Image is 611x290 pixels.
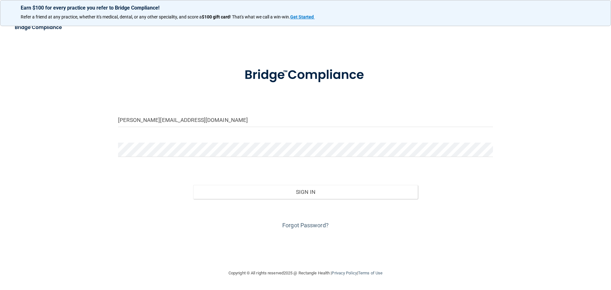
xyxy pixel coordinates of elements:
input: Email [118,113,493,127]
strong: $100 gift card [202,14,230,19]
img: bridge_compliance_login_screen.278c3ca4.svg [10,21,68,34]
img: bridge_compliance_login_screen.278c3ca4.svg [231,59,380,92]
span: ! That's what we call a win-win. [230,14,290,19]
a: Terms of Use [358,271,383,275]
button: Sign In [193,185,418,199]
span: Refer a friend at any practice, whether it's medical, dental, or any other speciality, and score a [21,14,202,19]
strong: Get Started [290,14,314,19]
a: Privacy Policy [332,271,357,275]
div: Copyright © All rights reserved 2025 @ Rectangle Health | | [189,263,422,283]
p: Earn $100 for every practice you refer to Bridge Compliance! [21,5,590,11]
a: Get Started [290,14,315,19]
a: Forgot Password? [282,222,329,229]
